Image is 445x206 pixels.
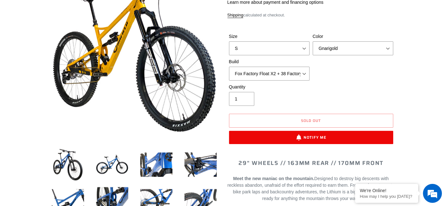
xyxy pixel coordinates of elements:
button: Sold out [229,114,393,128]
span: 29" WHEELS // 163mm REAR // 170mm FRONT [238,159,383,167]
label: Quantity [229,84,310,90]
span: From enduro stages to bike park laps and backcountry adventures, the Lithium is a big-wheeled war... [233,183,394,201]
b: Meet the new maniac on the mountain. [233,176,314,181]
img: Load image into Gallery viewer, LITHIUM - Complete Bike [139,147,174,182]
img: Load image into Gallery viewer, LITHIUM - Complete Bike [183,147,218,182]
button: Notify Me [229,131,393,144]
p: How may I help you today? [360,194,413,199]
span: Sold out [301,118,321,124]
div: calculated at checkout. [227,12,395,18]
img: Load image into Gallery viewer, LITHIUM - Complete Bike [51,147,85,182]
label: Build [229,58,310,65]
div: We're Online! [360,188,413,193]
img: Load image into Gallery viewer, LITHIUM - Complete Bike [95,147,129,182]
a: Shipping [227,13,244,18]
span: Designed to destroy big descents with reckless abandon, unafraid of the effort required to earn t... [227,176,394,201]
label: Color [313,33,393,40]
label: Size [229,33,310,40]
